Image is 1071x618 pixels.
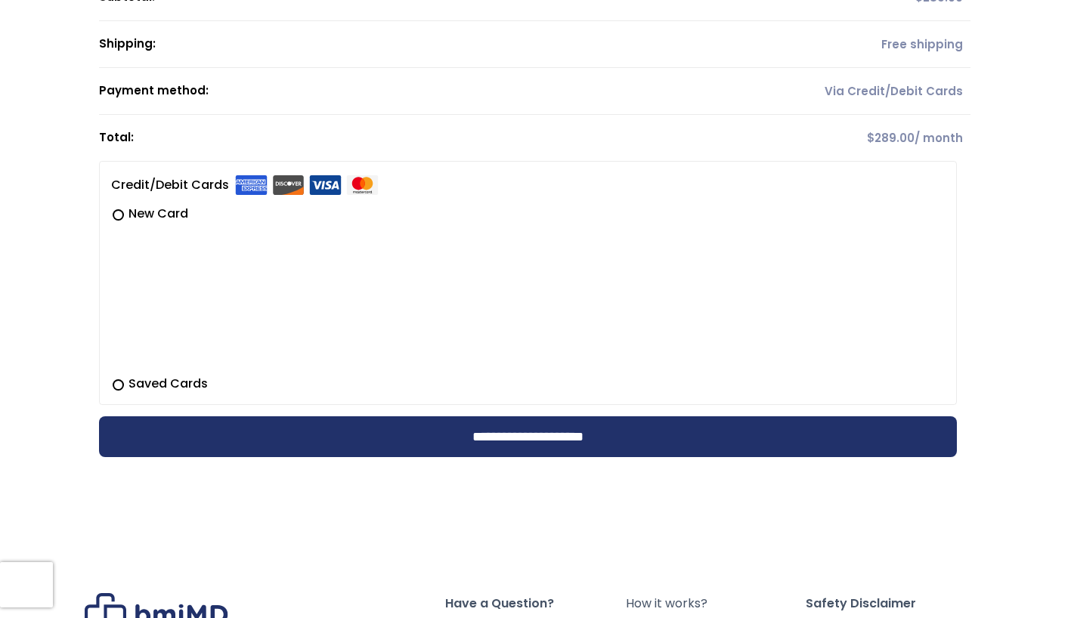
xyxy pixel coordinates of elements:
[734,115,970,161] td: / month
[272,175,305,195] img: discover.svg
[734,68,970,115] td: Via Credit/Debit Cards
[108,220,942,366] iframe: Secure payment input frame
[346,175,379,195] img: mastercard.svg
[111,173,379,197] label: Credit/Debit Cards
[626,593,806,614] a: How it works?
[309,175,342,195] img: visa.svg
[99,21,734,68] th: Shipping:
[445,593,626,614] span: Have a Question?
[111,375,945,393] label: Saved Cards
[867,130,915,146] span: 289.00
[734,21,970,68] td: Free shipping
[806,593,986,614] span: Safety Disclaimer
[867,130,874,146] span: $
[99,68,734,115] th: Payment method:
[111,205,945,223] label: New Card
[99,115,734,161] th: Total:
[235,175,268,195] img: amex.svg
